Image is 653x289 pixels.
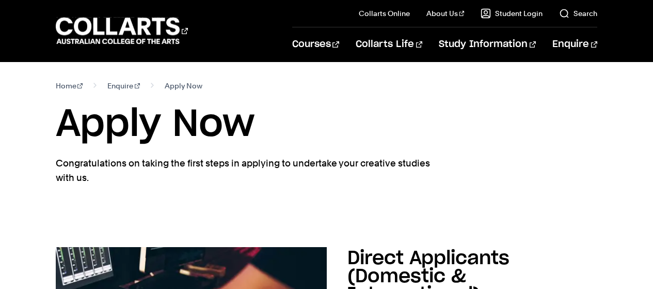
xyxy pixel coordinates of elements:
[356,27,422,62] a: Collarts Life
[359,8,410,19] a: Collarts Online
[481,8,543,19] a: Student Login
[559,8,597,19] a: Search
[439,27,536,62] a: Study Information
[552,27,597,62] a: Enquire
[165,79,202,93] span: Apply Now
[56,101,598,148] h1: Apply Now
[426,8,465,19] a: About Us
[56,79,83,93] a: Home
[292,27,339,62] a: Courses
[56,16,188,45] div: Go to homepage
[56,156,433,185] p: Congratulations on taking the first steps in applying to undertake your creative studies with us.
[107,79,140,93] a: Enquire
